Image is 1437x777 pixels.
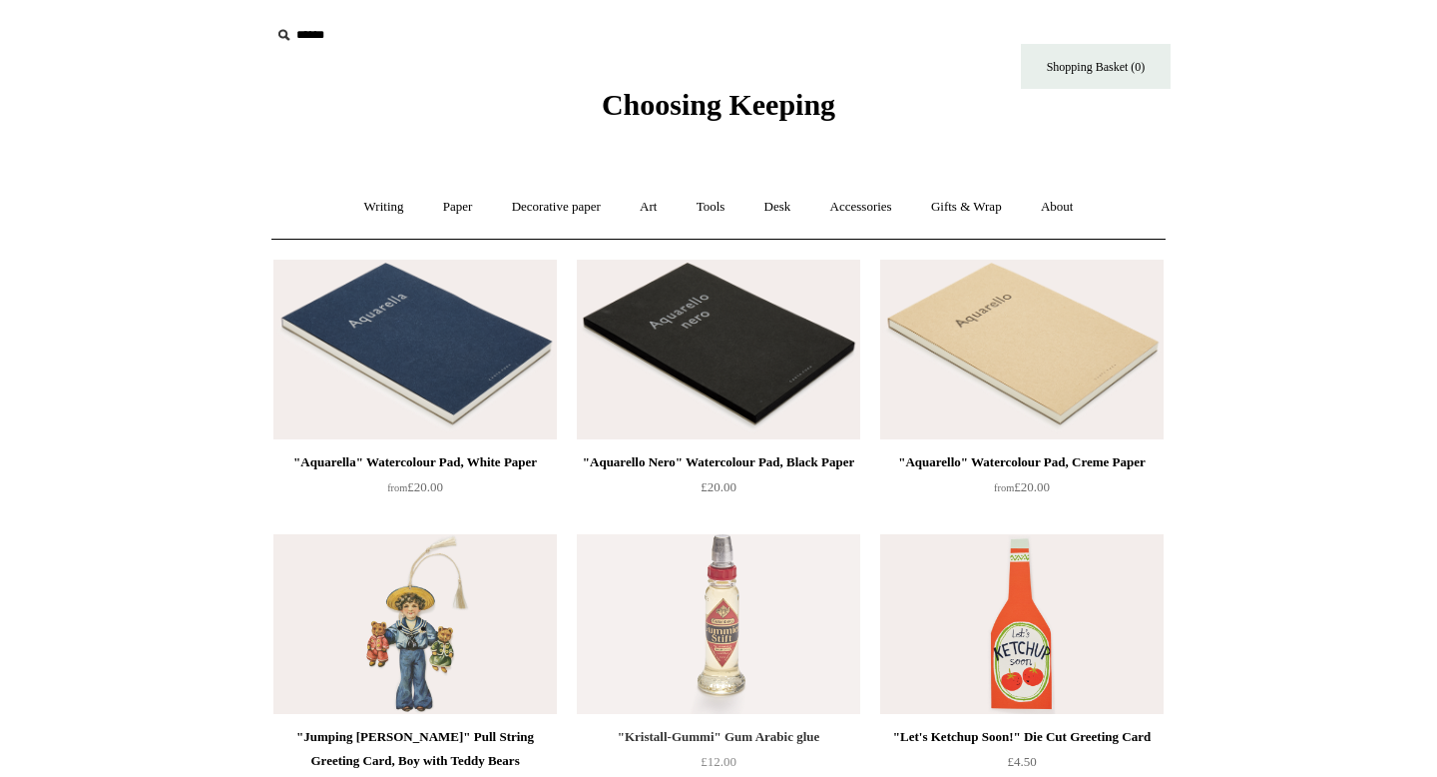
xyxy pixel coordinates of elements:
[577,260,860,439] img: "Aquarello Nero" Watercolour Pad, Black Paper
[387,479,443,494] span: £20.00
[812,181,910,234] a: Accessories
[346,181,422,234] a: Writing
[577,534,860,714] img: "Kristall-Gummi" Gum Arabic glue
[582,725,855,749] div: "Kristall-Gummi" Gum Arabic glue
[880,260,1164,439] a: "Aquarello" Watercolour Pad, Creme Paper "Aquarello" Watercolour Pad, Creme Paper
[602,88,835,121] span: Choosing Keeping
[913,181,1020,234] a: Gifts & Wrap
[885,450,1159,474] div: "Aquarello" Watercolour Pad, Creme Paper
[880,260,1164,439] img: "Aquarello" Watercolour Pad, Creme Paper
[278,450,552,474] div: "Aquarella" Watercolour Pad, White Paper
[278,725,552,773] div: "Jumping [PERSON_NAME]" Pull String Greeting Card, Boy with Teddy Bears
[994,479,1050,494] span: £20.00
[387,482,407,493] span: from
[577,534,860,714] a: "Kristall-Gummi" Gum Arabic glue "Kristall-Gummi" Gum Arabic glue
[577,450,860,532] a: "Aquarello Nero" Watercolour Pad, Black Paper £20.00
[880,534,1164,714] img: "Let's Ketchup Soon!" Die Cut Greeting Card
[494,181,619,234] a: Decorative paper
[577,260,860,439] a: "Aquarello Nero" Watercolour Pad, Black Paper "Aquarello Nero" Watercolour Pad, Black Paper
[425,181,491,234] a: Paper
[1007,754,1036,769] span: £4.50
[273,534,557,714] a: "Jumping Jack" Pull String Greeting Card, Boy with Teddy Bears "Jumping Jack" Pull String Greetin...
[273,260,557,439] img: "Aquarella" Watercolour Pad, White Paper
[994,482,1014,493] span: from
[1023,181,1092,234] a: About
[880,450,1164,532] a: "Aquarello" Watercolour Pad, Creme Paper from£20.00
[885,725,1159,749] div: "Let's Ketchup Soon!" Die Cut Greeting Card
[701,479,736,494] span: £20.00
[701,754,736,769] span: £12.00
[273,534,557,714] img: "Jumping Jack" Pull String Greeting Card, Boy with Teddy Bears
[679,181,743,234] a: Tools
[746,181,809,234] a: Desk
[1021,44,1171,89] a: Shopping Basket (0)
[880,534,1164,714] a: "Let's Ketchup Soon!" Die Cut Greeting Card "Let's Ketchup Soon!" Die Cut Greeting Card
[273,450,557,532] a: "Aquarella" Watercolour Pad, White Paper from£20.00
[273,260,557,439] a: "Aquarella" Watercolour Pad, White Paper "Aquarella" Watercolour Pad, White Paper
[582,450,855,474] div: "Aquarello Nero" Watercolour Pad, Black Paper
[602,104,835,118] a: Choosing Keeping
[622,181,675,234] a: Art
